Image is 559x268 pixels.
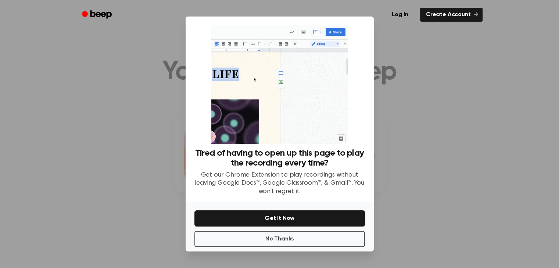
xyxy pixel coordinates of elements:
a: Log in [384,6,416,23]
h3: Tired of having to open up this page to play the recording every time? [194,148,365,168]
img: Beep extension in action [211,25,348,144]
button: Get It Now [194,210,365,227]
button: No Thanks [194,231,365,247]
a: Create Account [420,8,483,22]
p: Get our Chrome Extension to play recordings without leaving Google Docs™, Google Classroom™, & Gm... [194,171,365,196]
a: Beep [77,8,118,22]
